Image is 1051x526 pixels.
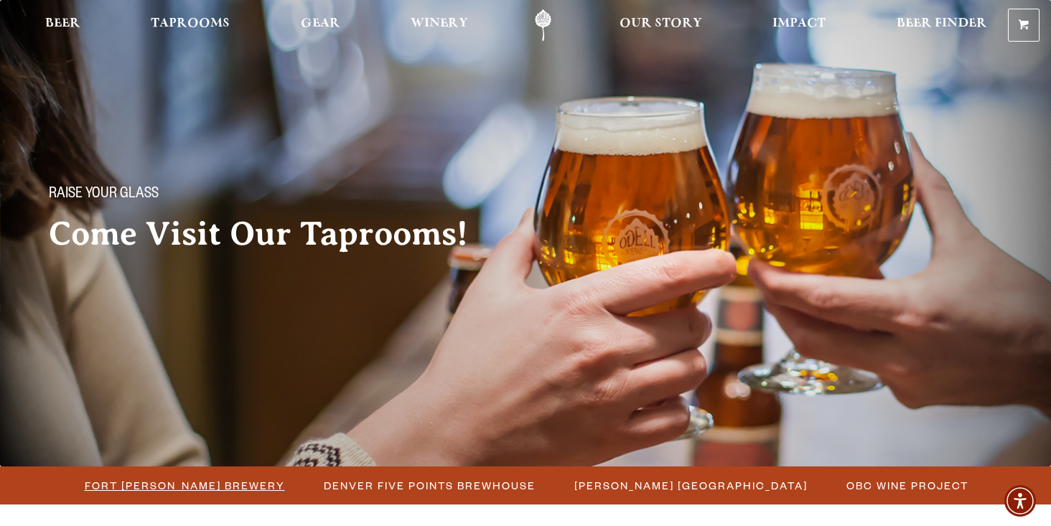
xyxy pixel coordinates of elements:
[301,18,340,29] span: Gear
[45,18,80,29] span: Beer
[887,9,996,42] a: Beer Finder
[620,18,702,29] span: Our Story
[1004,485,1036,517] div: Accessibility Menu
[566,475,815,496] a: [PERSON_NAME] [GEOGRAPHIC_DATA]
[610,9,711,42] a: Our Story
[151,18,230,29] span: Taprooms
[315,475,543,496] a: Denver Five Points Brewhouse
[772,18,826,29] span: Impact
[846,475,968,496] span: OBC Wine Project
[763,9,835,42] a: Impact
[838,475,976,496] a: OBC Wine Project
[49,216,497,252] h2: Come Visit Our Taprooms!
[36,9,90,42] a: Beer
[85,475,285,496] span: Fort [PERSON_NAME] Brewery
[291,9,350,42] a: Gear
[897,18,987,29] span: Beer Finder
[324,475,536,496] span: Denver Five Points Brewhouse
[76,475,292,496] a: Fort [PERSON_NAME] Brewery
[141,9,239,42] a: Taprooms
[574,475,808,496] span: [PERSON_NAME] [GEOGRAPHIC_DATA]
[401,9,477,42] a: Winery
[516,9,570,42] a: Odell Home
[49,186,159,205] span: Raise your glass
[411,18,468,29] span: Winery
